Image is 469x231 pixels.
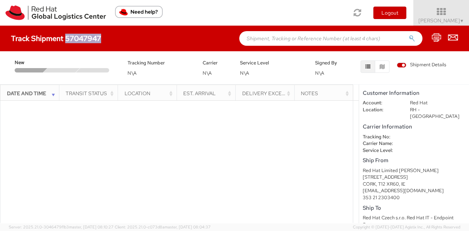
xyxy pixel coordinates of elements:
img: rh-logistics-00dfa346123c4ec078e1.svg [5,5,106,20]
input: Shipment, Tracking or Reference Number (at least 4 chars) [239,31,422,46]
h5: Service Level [240,60,304,66]
div: Red Hat Limited [PERSON_NAME] [363,167,465,174]
span: N\A [240,70,249,76]
span: N\A [128,70,137,76]
dt: Service Level: [357,147,405,154]
div: Date and Time [7,90,57,97]
label: Shipment Details [397,62,446,70]
h5: Carrier Information [363,124,465,130]
div: Location [125,90,174,97]
div: [STREET_ADDRESS] [363,174,465,181]
span: Client: 2025.21.0-c073d8a [115,224,211,230]
span: Shipment Details [397,62,446,68]
span: New [15,59,46,66]
span: Copyright © [DATE]-[DATE] Agistix Inc., All Rights Reserved [353,224,460,230]
div: [EMAIL_ADDRESS][DOMAIN_NAME] [363,187,465,194]
span: N\A [203,70,212,76]
dt: Tracking No: [357,134,405,141]
dt: Carrier Name: [357,140,405,147]
h5: Tracking Number [128,60,192,66]
h5: Carrier [203,60,229,66]
span: master, [DATE] 08:10:27 [69,224,114,230]
span: Server: 2025.21.0-3046479f1b3 [9,224,114,230]
dt: Location: [357,107,405,113]
button: Need help? [115,6,163,18]
h5: Ship To [363,205,465,211]
div: Transit Status [66,90,115,97]
div: Red Hat Czech s.r.o. Red Hat IT - Endpoint Systems [363,215,465,228]
h5: Customer Information [363,90,465,96]
span: [PERSON_NAME] [418,17,464,24]
span: ▼ [460,18,464,24]
h5: Ship From [363,157,465,164]
dt: Account: [357,100,405,107]
h4: Track Shipment 57047947 [11,34,101,42]
div: CORK, T12 XR60, IE [363,181,465,188]
button: Logout [373,7,406,19]
div: Est. Arrival [183,90,233,97]
span: master, [DATE] 08:04:37 [165,224,211,230]
div: Delivery Exception [242,90,292,97]
span: N\A [315,70,324,76]
div: 353 21 2303400 [363,194,465,201]
div: Notes [301,90,351,97]
h5: Signed By [315,60,342,66]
